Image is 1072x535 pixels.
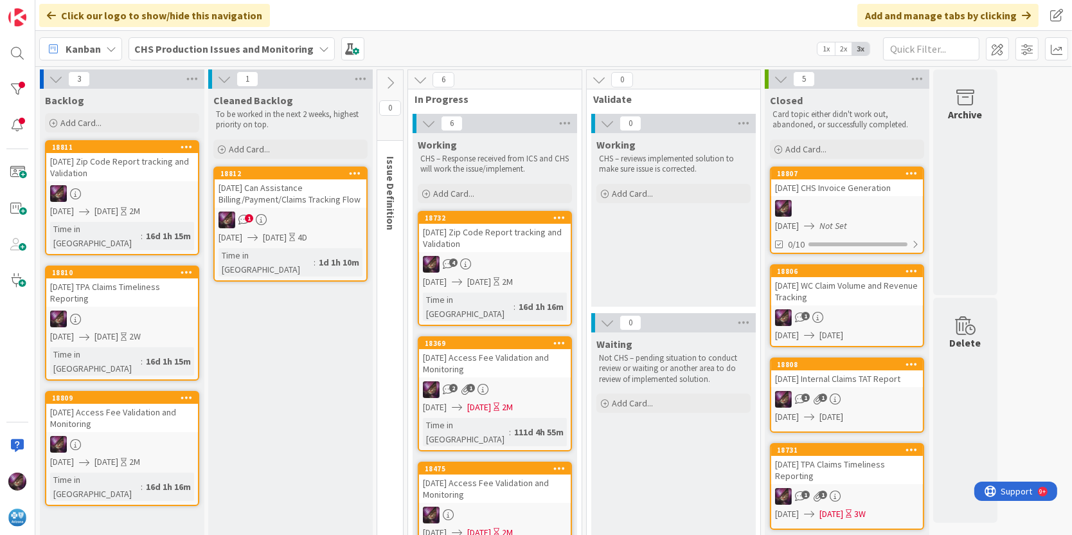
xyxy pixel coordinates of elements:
span: [DATE] [94,455,118,469]
div: 18369 [425,339,571,348]
span: 0 [611,72,633,87]
div: 18811 [46,141,198,153]
div: 18808[DATE] Internal Claims TAT Report [771,359,923,387]
img: ML [50,436,67,453]
div: Time in [GEOGRAPHIC_DATA] [50,473,141,501]
b: CHS Production Issues and Monitoring [134,42,314,55]
a: 18810[DATE] TPA Claims Timeliness ReportingML[DATE][DATE]2WTime in [GEOGRAPHIC_DATA]:16d 1h 15m [45,266,199,381]
div: ML [215,212,366,228]
div: 18731 [777,446,923,455]
div: 18369 [419,338,571,349]
span: [DATE] [94,204,118,218]
span: : [141,229,143,243]
span: 1 [801,491,810,499]
div: [DATE] TPA Claims Timeliness Reporting [46,278,198,307]
div: Time in [GEOGRAPHIC_DATA] [219,248,314,277]
span: [DATE] [50,204,74,218]
span: 3 [68,71,90,87]
span: [DATE] [775,329,799,342]
div: ML [771,391,923,408]
span: [DATE] [423,401,447,414]
span: 1 [237,71,258,87]
span: Closed [770,94,803,107]
div: Delete [950,335,981,350]
p: To be worked in the next 2 weeks, highest priority on top. [216,109,365,131]
span: Backlog [45,94,84,107]
div: ML [771,488,923,505]
span: 2x [835,42,852,55]
span: Working [418,138,457,151]
div: [DATE] Zip Code Report tracking and Validation [419,224,571,252]
a: 18731[DATE] TPA Claims Timeliness ReportingML[DATE][DATE]3W [770,443,924,530]
div: 18732 [419,212,571,224]
a: 18732[DATE] Zip Code Report tracking and ValidationML[DATE][DATE]2MTime in [GEOGRAPHIC_DATA]:16d ... [418,211,572,326]
span: [DATE] [219,231,242,244]
span: Kanban [66,41,101,57]
a: 18806[DATE] WC Claim Volume and Revenue TrackingML[DATE][DATE] [770,264,924,347]
span: 3x [852,42,870,55]
img: ML [775,309,792,326]
div: 16d 1h 15m [143,354,194,368]
span: 0 [620,116,641,131]
p: Card topic either didn't work out, abandoned, or successfully completed. [773,109,922,131]
div: 16d 1h 16m [515,300,567,314]
div: ML [46,311,198,327]
div: 18731 [771,444,923,456]
span: 1 [819,491,827,499]
img: ML [775,391,792,408]
div: 18475 [425,464,571,473]
span: 0 [379,100,401,116]
div: 2M [129,204,140,218]
div: Time in [GEOGRAPHIC_DATA] [50,222,141,250]
div: [DATE] Zip Code Report tracking and Validation [46,153,198,181]
div: 2M [129,455,140,469]
div: ML [419,507,571,523]
input: Quick Filter... [883,37,979,60]
img: ML [50,311,67,327]
span: 4 [449,258,458,267]
span: : [141,480,143,494]
span: Add Card... [60,117,102,129]
span: : [141,354,143,368]
a: 18811[DATE] Zip Code Report tracking and ValidationML[DATE][DATE]2MTime in [GEOGRAPHIC_DATA]:16d ... [45,140,199,255]
div: 18808 [777,360,923,369]
div: ML [771,200,923,217]
a: 18807[DATE] CHS Invoice GenerationML[DATE]Not Set0/10 [770,167,924,254]
div: 18810 [46,267,198,278]
span: : [509,425,511,439]
img: ML [219,212,235,228]
div: 18812 [220,169,366,178]
img: ML [423,256,440,273]
span: Cleaned Backlog [213,94,293,107]
span: [DATE] [775,410,799,424]
img: ML [8,473,26,491]
img: ML [50,185,67,202]
p: CHS – reviews implemented solution to make sure issue is corrected. [599,154,748,175]
div: 2M [502,401,513,414]
span: 6 [441,116,463,131]
div: Archive [949,107,983,122]
span: Working [596,138,636,151]
div: Time in [GEOGRAPHIC_DATA] [423,293,514,321]
span: 5 [793,71,815,87]
div: 18811[DATE] Zip Code Report tracking and Validation [46,141,198,181]
div: 9+ [65,5,71,15]
div: [DATE] Access Fee Validation and Monitoring [46,404,198,432]
div: 18806 [777,267,923,276]
span: [DATE] [467,275,491,289]
img: ML [775,488,792,505]
p: CHS – Response received from ICS and CHS will work the issue/implement. [420,154,569,175]
div: Click our logo to show/hide this navigation [39,4,270,27]
span: Add Card... [612,188,653,199]
span: Support [27,2,58,17]
span: 6 [433,72,454,87]
div: ML [419,256,571,273]
div: 2M [502,275,513,289]
span: [DATE] [775,219,799,233]
div: 18809[DATE] Access Fee Validation and Monitoring [46,392,198,432]
div: [DATE] Internal Claims TAT Report [771,370,923,387]
span: Add Card... [433,188,474,199]
div: 16d 1h 15m [143,229,194,243]
div: [DATE] Access Fee Validation and Monitoring [419,475,571,503]
div: Time in [GEOGRAPHIC_DATA] [50,347,141,376]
